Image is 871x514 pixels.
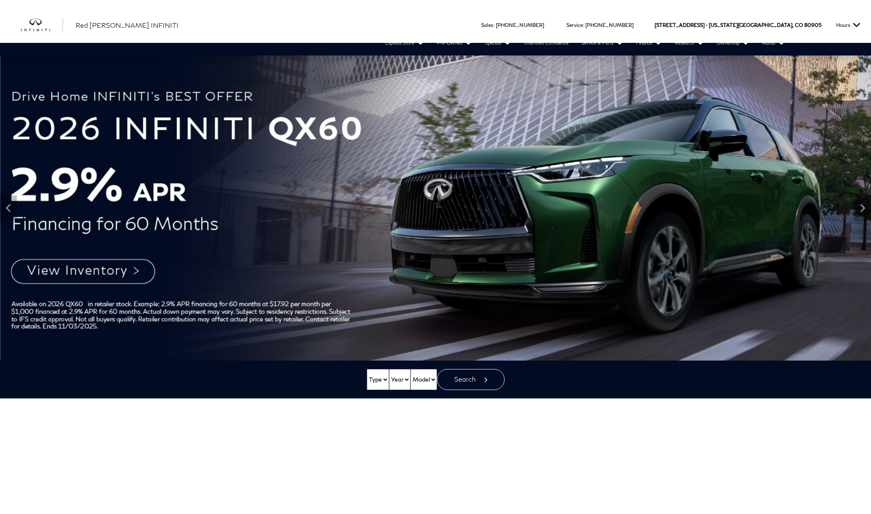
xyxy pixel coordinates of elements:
[804,7,821,43] span: 80905
[431,37,479,49] a: Pre-Owned
[832,7,865,43] button: Open the hours dropdown
[566,22,583,28] span: Service
[88,37,792,62] nav: Main Navigation
[411,369,437,390] select: Vehicle Model
[481,22,493,28] span: Sales
[379,37,431,49] a: Express Store
[795,7,803,43] span: CO
[655,7,708,43] span: [STREET_ADDRESS] •
[668,37,710,49] a: Research
[756,37,792,49] a: About
[709,7,794,43] span: [US_STATE][GEOGRAPHIC_DATA],
[367,369,389,390] select: Vehicle Type
[21,18,63,32] img: INFINITI
[76,21,179,29] span: Red [PERSON_NAME] INFINITI
[583,22,584,28] span: :
[479,37,518,49] a: Specials
[575,37,630,49] a: Service & Parts
[437,369,505,390] button: Search
[493,22,495,28] span: :
[585,22,634,28] a: [PHONE_NUMBER]
[655,22,821,28] a: [STREET_ADDRESS] • [US_STATE][GEOGRAPHIC_DATA], CO 80905
[710,37,756,49] a: Ownership
[389,369,411,390] select: Vehicle Year
[21,18,63,32] a: infiniti
[518,37,575,49] a: Unlimited Confidence
[630,37,668,49] a: Finance
[76,20,179,30] a: Red [PERSON_NAME] INFINITI
[496,22,544,28] a: [PHONE_NUMBER]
